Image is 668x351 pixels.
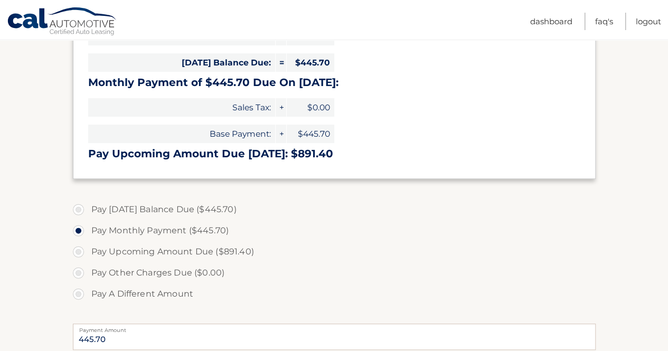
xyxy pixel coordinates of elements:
[276,125,286,143] span: +
[636,13,661,30] a: Logout
[530,13,572,30] a: Dashboard
[88,125,275,143] span: Base Payment:
[595,13,613,30] a: FAQ's
[287,53,334,72] span: $445.70
[73,283,596,305] label: Pay A Different Amount
[287,98,334,117] span: $0.00
[7,7,118,37] a: Cal Automotive
[88,53,275,72] span: [DATE] Balance Due:
[276,98,286,117] span: +
[73,262,596,283] label: Pay Other Charges Due ($0.00)
[287,125,334,143] span: $445.70
[276,53,286,72] span: =
[73,324,596,350] input: Payment Amount
[73,220,596,241] label: Pay Monthly Payment ($445.70)
[73,241,596,262] label: Pay Upcoming Amount Due ($891.40)
[73,324,596,332] label: Payment Amount
[88,98,275,117] span: Sales Tax:
[88,76,580,89] h3: Monthly Payment of $445.70 Due On [DATE]:
[73,199,596,220] label: Pay [DATE] Balance Due ($445.70)
[88,147,580,160] h3: Pay Upcoming Amount Due [DATE]: $891.40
